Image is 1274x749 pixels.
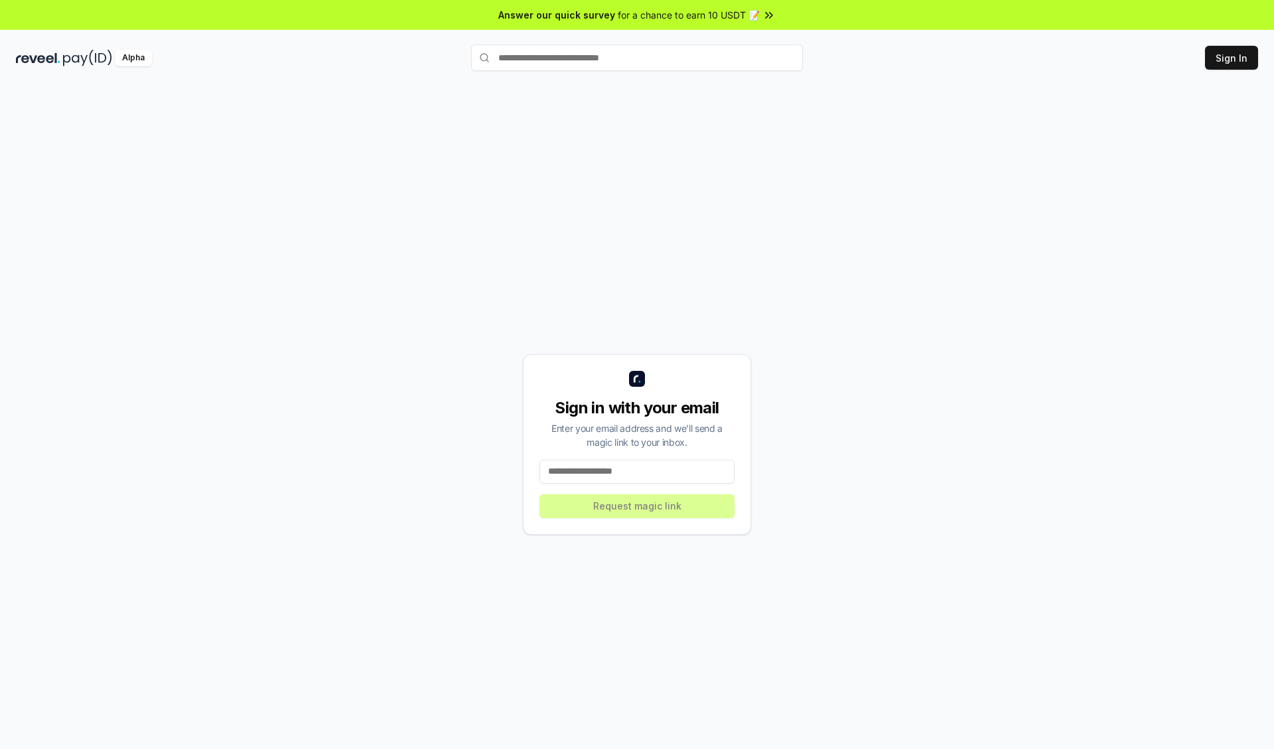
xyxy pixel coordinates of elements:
span: Answer our quick survey [498,8,615,22]
img: logo_small [629,371,645,387]
button: Sign In [1205,46,1258,70]
div: Alpha [115,50,152,66]
img: reveel_dark [16,50,60,66]
img: pay_id [63,50,112,66]
span: for a chance to earn 10 USDT 📝 [618,8,760,22]
div: Enter your email address and we’ll send a magic link to your inbox. [539,421,735,449]
div: Sign in with your email [539,397,735,419]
